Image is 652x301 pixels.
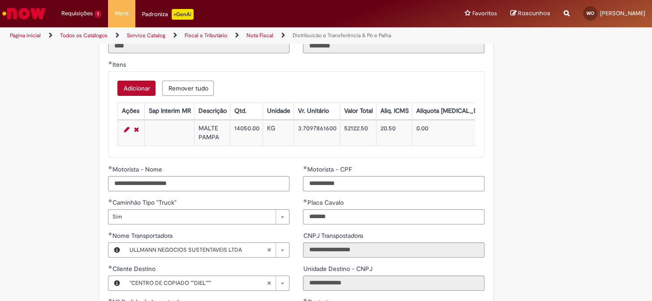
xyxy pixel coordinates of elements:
[108,176,289,191] input: Motorista - Nome
[1,4,47,22] img: ServiceNow
[293,32,391,39] a: Distribuicão e Transferência & Pó e Palha
[112,232,174,240] span: Necessários - Nome Transportadora
[125,243,289,257] a: ULLMANN NEGOCIOS SUSTENTAVEIS LTDALimpar campo Nome Transportadora
[303,242,484,258] input: CNPJ Transpostadora
[112,210,271,224] span: Sim
[340,103,376,120] th: Valor Total
[118,103,145,120] th: Ações
[303,176,484,191] input: Motorista - CPF
[303,166,307,169] span: Obrigatório Preenchido
[230,120,263,146] td: 14050.00
[95,10,101,18] span: 1
[125,276,289,290] a: "CENTRO DE COPIADO ""DIEL"""Limpar campo Cliente Destino
[294,120,340,146] td: 3.7097861600
[131,124,141,135] a: Remover linha 1
[340,120,376,146] td: 52122.50
[194,103,230,120] th: Descrição
[510,9,550,18] a: Rascunhos
[108,61,112,64] span: Obrigatório Preenchido
[263,120,294,146] td: KG
[172,9,194,20] p: +GenAi
[600,9,645,17] span: [PERSON_NAME]
[303,38,484,53] input: Fornecedor Nome
[262,276,276,290] abbr: Limpar campo Cliente Destino
[112,198,178,206] span: Caminhão Tipo "Truck"
[472,9,497,18] span: Favoritos
[127,32,165,39] a: Service Catalog
[115,9,129,18] span: More
[117,81,155,96] button: Add a row for Itens
[303,199,307,202] span: Obrigatório Preenchido
[121,124,131,135] a: Editar Linha 1
[194,120,230,146] td: MALTE PAMPA
[108,199,112,202] span: Obrigatório Preenchido
[303,232,364,240] span: Somente leitura - CNPJ Transpostadora
[108,276,125,290] button: Cliente Destino, Visualizar este registro "CENTRO DE COPIADO ""DIEL"""
[246,32,273,39] a: Nota Fiscal
[108,38,289,53] input: Depósito
[61,9,93,18] span: Requisições
[129,276,267,290] span: "CENTRO DE COPIADO ""DIEL"""
[303,209,484,224] input: Placa Cavalo
[376,120,412,146] td: 20.50
[263,103,294,120] th: Unidade
[185,32,227,39] a: Fiscal e Tributário
[129,243,267,257] span: ULLMANN NEGOCIOS SUSTENTAVEIS LTDA
[108,232,112,236] span: Obrigatório Preenchido
[142,9,194,20] div: Padroniza
[112,60,127,69] span: Itens
[518,9,550,17] span: Rascunhos
[60,32,108,39] a: Todos os Catálogos
[112,265,157,273] span: Cliente Destino
[262,243,276,257] abbr: Limpar campo Nome Transportadora
[587,10,594,16] span: WO
[230,103,263,120] th: Qtd.
[303,275,484,291] input: Unidade Destino - CNPJ
[294,103,340,120] th: Vr. Unitário
[108,265,112,269] span: Obrigatório Preenchido
[162,81,214,96] button: Remove all rows for Itens
[112,165,164,173] span: Motorista - Nome
[303,265,374,273] span: Somente leitura - Unidade Destino - CNPJ
[145,103,194,120] th: Sap Interim MR
[412,120,519,146] td: 0.00
[7,27,428,44] ul: Trilhas de página
[412,103,519,120] th: Alíquota [MEDICAL_DATA] Estadual
[307,198,345,206] span: Placa Cavalo
[376,103,412,120] th: Aliq. ICMS
[108,166,112,169] span: Obrigatório Preenchido
[108,243,125,257] button: Nome Transportadora, Visualizar este registro ULLMANN NEGOCIOS SUSTENTAVEIS LTDA
[10,32,41,39] a: Página inicial
[307,165,353,173] span: Motorista - CPF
